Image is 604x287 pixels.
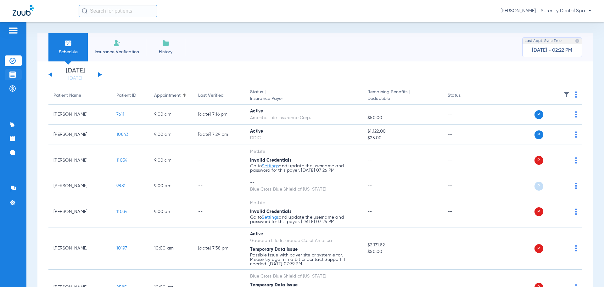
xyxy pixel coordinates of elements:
[193,176,245,196] td: --
[367,115,437,121] span: $50.00
[149,125,193,145] td: 9:00 AM
[154,92,188,99] div: Appointment
[575,245,577,251] img: group-dot-blue.svg
[245,87,362,105] th: Status |
[443,145,485,176] td: --
[367,249,437,255] span: $50.00
[362,87,442,105] th: Remaining Benefits |
[48,176,111,196] td: [PERSON_NAME]
[116,132,128,137] span: 10843
[149,176,193,196] td: 9:00 AM
[162,39,170,47] img: History
[116,112,124,117] span: 7611
[250,95,357,102] span: Insurance Payer
[534,110,543,119] span: P
[116,184,126,188] span: 9881
[367,135,437,141] span: $25.00
[443,125,485,145] td: --
[149,145,193,176] td: 9:00 AM
[250,238,357,244] div: Guardian Life Insurance Co. of America
[250,148,357,155] div: MetLife
[193,227,245,270] td: [DATE] 7:38 PM
[48,145,111,176] td: [PERSON_NAME]
[56,75,94,82] a: [DATE]
[575,39,579,43] img: last sync help info
[262,164,279,168] a: Settings
[250,200,357,206] div: MetLife
[250,164,357,173] p: Go to and update the username and password for this payer. [DATE] 07:26 PM.
[534,182,543,191] span: P
[193,125,245,145] td: [DATE] 7:29 PM
[575,157,577,164] img: group-dot-blue.svg
[53,49,83,55] span: Schedule
[113,39,121,47] img: Manual Insurance Verification
[575,131,577,138] img: group-dot-blue.svg
[534,207,543,216] span: P
[443,87,485,105] th: Status
[443,105,485,125] td: --
[149,196,193,227] td: 9:00 AM
[198,92,240,99] div: Last Verified
[250,108,357,115] div: Active
[198,92,224,99] div: Last Verified
[13,5,34,16] img: Zuub Logo
[48,125,111,145] td: [PERSON_NAME]
[116,158,127,163] span: 11034
[154,92,181,99] div: Appointment
[92,49,141,55] span: Insurance Verification
[563,91,570,98] img: filter.svg
[534,244,543,253] span: P
[250,135,357,141] div: DDIC
[443,196,485,227] td: --
[575,209,577,215] img: group-dot-blue.svg
[56,68,94,82] li: [DATE]
[534,130,543,139] span: P
[250,158,292,163] span: Invalid Credentials
[250,210,292,214] span: Invalid Credentials
[193,145,245,176] td: --
[262,215,279,220] a: Settings
[116,92,136,99] div: Patient ID
[8,27,18,34] img: hamburger-icon
[367,128,437,135] span: $1,122.00
[525,38,562,44] span: Last Appt. Sync Time:
[367,210,372,214] span: --
[575,183,577,189] img: group-dot-blue.svg
[250,231,357,238] div: Active
[250,180,357,186] div: --
[79,5,157,17] input: Search for patients
[575,111,577,118] img: group-dot-blue.svg
[82,8,87,14] img: Search Icon
[250,273,357,280] div: Blue Cross Blue Shield of [US_STATE]
[116,92,144,99] div: Patient ID
[250,253,357,266] p: Possible issue with payer site or system error. Please try again in a bit or contact Support if n...
[53,92,106,99] div: Patient Name
[250,247,298,252] span: Temporary Data Issue
[367,108,437,115] span: --
[367,95,437,102] span: Deductible
[443,227,485,270] td: --
[532,47,572,54] span: [DATE] - 02:22 PM
[367,158,372,163] span: --
[250,115,357,121] div: Ameritas Life Insurance Corp.
[48,105,111,125] td: [PERSON_NAME]
[64,39,72,47] img: Schedule
[250,215,357,224] p: Go to and update the username and password for this payer. [DATE] 07:26 PM.
[575,91,577,98] img: group-dot-blue.svg
[151,49,181,55] span: History
[48,196,111,227] td: [PERSON_NAME]
[367,184,372,188] span: --
[116,246,127,250] span: 10197
[367,242,437,249] span: $2,131.82
[250,186,357,193] div: Blue Cross Blue Shield of [US_STATE]
[250,128,357,135] div: Active
[193,196,245,227] td: --
[149,105,193,125] td: 9:00 AM
[116,210,127,214] span: 11034
[53,92,81,99] div: Patient Name
[193,105,245,125] td: [DATE] 7:16 PM
[149,227,193,270] td: 10:00 AM
[48,227,111,270] td: [PERSON_NAME]
[534,156,543,165] span: P
[501,8,591,14] span: [PERSON_NAME] - Serenity Dental Spa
